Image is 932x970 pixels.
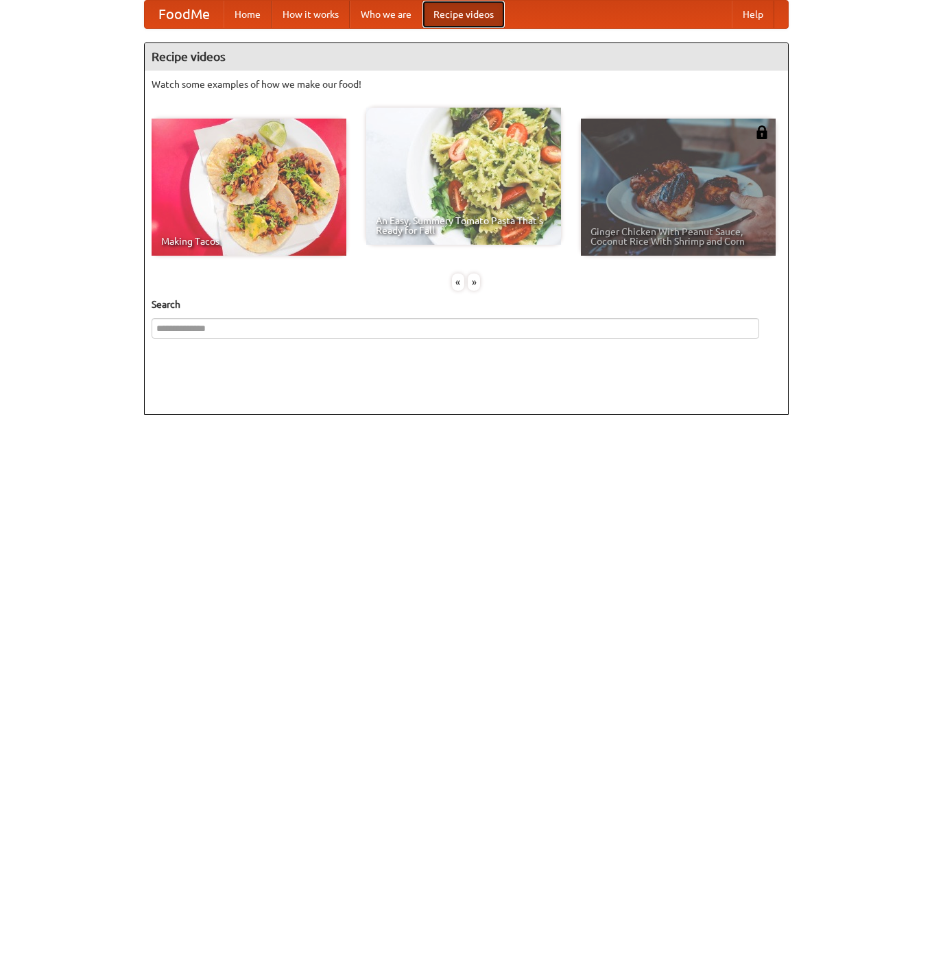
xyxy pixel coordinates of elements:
a: Home [224,1,272,28]
a: How it works [272,1,350,28]
img: 483408.png [755,125,769,139]
a: Help [732,1,774,28]
div: » [468,274,480,291]
a: FoodMe [145,1,224,28]
span: An Easy, Summery Tomato Pasta That's Ready for Fall [376,216,551,235]
div: « [452,274,464,291]
a: Making Tacos [152,119,346,256]
p: Watch some examples of how we make our food! [152,77,781,91]
a: Who we are [350,1,422,28]
a: An Easy, Summery Tomato Pasta That's Ready for Fall [366,108,561,245]
h5: Search [152,298,781,311]
h4: Recipe videos [145,43,788,71]
span: Making Tacos [161,237,337,246]
a: Recipe videos [422,1,505,28]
